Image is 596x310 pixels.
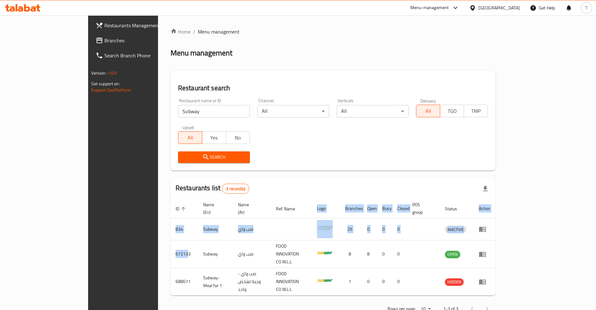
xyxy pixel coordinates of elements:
[340,218,362,240] td: 25
[91,69,107,77] span: Version:
[445,205,465,213] span: Status
[176,183,249,194] h2: Restaurants list
[419,107,438,116] span: All
[233,268,271,296] td: صب واي - وجبة لشخص واحد
[226,131,250,144] button: No
[474,199,495,218] th: Action
[229,133,247,142] span: No
[392,199,407,218] th: Closed
[377,240,392,268] td: 0
[362,240,377,268] td: 8
[445,278,464,286] span: HIDDEN
[202,131,226,144] button: Yes
[479,225,490,233] div: Menu
[585,4,588,11] span: T
[183,153,245,161] span: Search
[362,199,377,218] th: Open
[271,240,312,268] td: FOOD INNOVATION CO W.L.L
[445,226,466,233] span: INACTIVE
[467,107,485,116] span: TMP
[198,240,233,268] td: Subway
[340,268,362,296] td: 1
[233,218,271,240] td: صب واي
[271,268,312,296] td: FOOD INNOVATION CO W.L.L
[203,201,226,216] span: Name (En)
[104,37,182,44] span: Branches
[233,240,271,268] td: صب واي
[410,4,449,12] div: Menu-management
[377,218,392,240] td: 0
[362,268,377,296] td: 0
[337,105,409,118] div: All
[181,133,200,142] span: All
[340,199,362,218] th: Branches
[193,28,195,35] li: /
[178,83,488,93] h2: Restaurant search
[416,105,440,117] button: All
[440,105,464,117] button: TGO
[362,218,377,240] td: 0
[182,125,194,129] label: Upsell
[340,240,362,268] td: 8
[276,205,303,213] span: Ref. Name
[257,105,329,118] div: All
[317,245,333,261] img: Subway
[104,52,182,59] span: Search Branch Phone
[479,250,490,258] div: Menu
[312,199,340,218] th: Logo
[420,98,436,103] label: Delivery
[238,201,263,216] span: Name (Ar)
[317,220,333,236] img: Subway
[479,278,490,286] div: Menu
[91,80,120,88] span: Get support on:
[478,4,520,11] div: [GEOGRAPHIC_DATA]
[392,240,407,268] td: 0
[377,199,392,218] th: Busy
[176,205,187,213] span: ID
[171,199,496,296] table: enhanced table
[392,218,407,240] td: 0
[222,184,249,194] div: Total records count
[464,105,488,117] button: TMP
[171,28,496,35] nav: breadcrumb
[222,186,249,192] span: 3 record(s)
[91,48,187,63] a: Search Branch Phone
[171,48,232,58] h2: Menu management
[198,28,240,35] span: Menu management
[178,151,250,163] button: Search
[178,105,250,118] input: Search for restaurant name or ID..
[392,268,407,296] td: 0
[377,268,392,296] td: 0
[445,251,460,258] span: OPEN
[178,131,202,144] button: All
[443,107,462,116] span: TGO
[412,201,432,216] span: POS group
[205,133,224,142] span: Yes
[91,86,131,94] a: Support.OpsPlatform
[317,273,333,288] img: Subway- Meal for 1
[91,18,187,33] a: Restaurants Management
[91,33,187,48] a: Branches
[108,69,117,77] span: 1.0.0
[198,218,233,240] td: Subway
[104,22,182,29] span: Restaurants Management
[198,268,233,296] td: Subway- Meal for 1
[445,251,460,258] div: OPEN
